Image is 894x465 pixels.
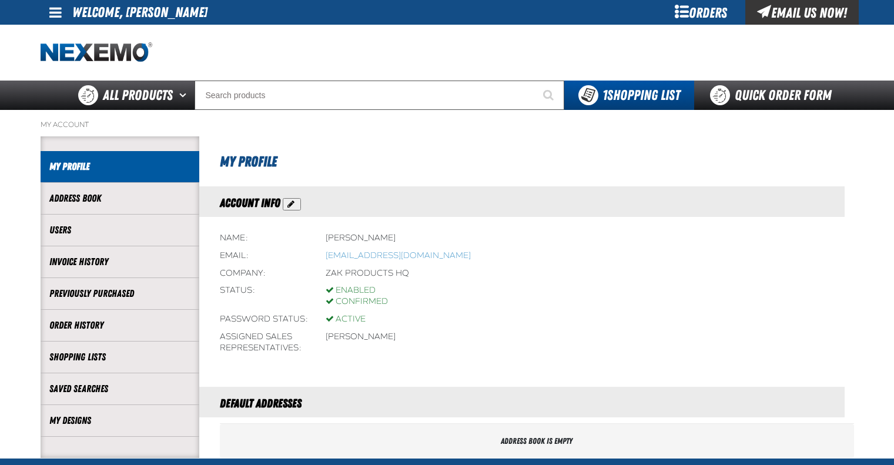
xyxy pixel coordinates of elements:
a: Shopping Lists [49,350,190,364]
button: Action Edit Account Information [283,198,301,210]
input: Search [195,81,564,110]
div: Name [220,233,308,244]
a: My Designs [49,414,190,427]
div: Company [220,268,308,279]
a: Opens a default email client to write an email to lfeddersen@zakproducts.com [326,250,471,260]
div: Enabled [326,285,388,296]
span: Account Info [220,196,280,210]
a: Invoice History [49,255,190,269]
div: Confirmed [326,296,388,307]
div: Status [220,285,308,307]
div: Active [326,314,366,325]
div: [PERSON_NAME] [326,233,396,244]
a: My Profile [49,160,190,173]
div: Address book is empty [220,424,854,459]
span: Shopping List [602,87,680,103]
button: Start Searching [535,81,564,110]
a: Home [41,42,152,63]
li: [PERSON_NAME] [326,332,396,343]
div: ZAK Products HQ [326,268,409,279]
span: My Profile [220,153,277,170]
span: Default Addresses [220,396,302,410]
div: Assigned Sales Representatives [220,332,308,354]
span: All Products [103,85,173,106]
a: Address Book [49,192,190,205]
nav: Breadcrumbs [41,120,854,129]
a: Saved Searches [49,382,190,396]
div: Password status [220,314,308,325]
a: My Account [41,120,89,129]
a: Order History [49,319,190,332]
img: Nexemo logo [41,42,152,63]
a: Quick Order Form [694,81,853,110]
button: Open All Products pages [175,81,195,110]
bdo: [EMAIL_ADDRESS][DOMAIN_NAME] [326,250,471,260]
div: Email [220,250,308,262]
strong: 1 [602,87,607,103]
a: Previously Purchased [49,287,190,300]
a: Users [49,223,190,237]
button: You have 1 Shopping List. Open to view details [564,81,694,110]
